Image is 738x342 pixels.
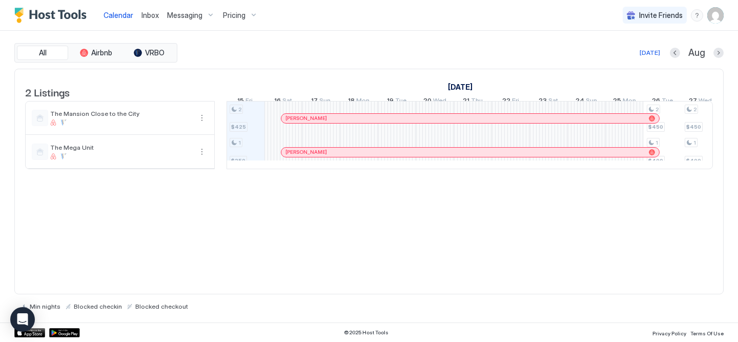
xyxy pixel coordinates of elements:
[500,94,522,109] a: August 22, 2025
[356,96,370,107] span: Mon
[713,48,724,58] button: Next month
[196,112,208,124] div: menu
[124,46,175,60] button: VRBO
[539,96,547,107] span: 23
[471,96,483,107] span: Thu
[686,157,701,164] span: $400
[17,46,68,60] button: All
[649,94,675,109] a: August 26, 2025
[586,96,597,107] span: Sun
[245,96,253,107] span: Fri
[610,94,639,109] a: August 25, 2025
[648,124,663,130] span: $450
[91,48,112,57] span: Airbnb
[387,96,394,107] span: 19
[421,94,449,109] a: August 20, 2025
[463,96,469,107] span: 21
[670,48,680,58] button: Previous month
[688,47,705,59] span: Aug
[50,110,192,117] span: The Mansion Close to the City
[693,106,696,113] span: 2
[49,328,80,337] a: Google Play Store
[445,79,475,94] a: August 1, 2025
[699,96,712,107] span: Wed
[104,10,133,21] a: Calendar
[652,327,686,338] a: Privacy Policy
[460,94,485,109] a: August 21, 2025
[319,96,331,107] span: Sun
[39,48,47,57] span: All
[512,96,519,107] span: Fri
[74,303,122,310] span: Blocked checkin
[231,157,245,164] span: $350
[423,96,432,107] span: 20
[238,139,241,146] span: 1
[311,96,318,107] span: 17
[691,9,703,22] div: menu
[648,157,663,164] span: $400
[272,94,295,109] a: August 16, 2025
[655,139,658,146] span: 1
[10,307,35,332] div: Open Intercom Messenger
[707,7,724,24] div: User profile
[282,96,292,107] span: Sat
[196,146,208,158] div: menu
[690,330,724,336] span: Terms Of Use
[235,94,255,109] a: August 15, 2025
[25,84,70,99] span: 2 Listings
[576,96,584,107] span: 24
[30,303,60,310] span: Min nights
[237,96,244,107] span: 15
[14,43,177,63] div: tab-group
[690,327,724,338] a: Terms Of Use
[285,115,327,122] span: [PERSON_NAME]
[693,139,696,146] span: 1
[384,94,409,109] a: August 19, 2025
[14,8,91,23] a: Host Tools Logo
[14,328,45,337] a: App Store
[167,11,202,20] span: Messaging
[686,94,714,109] a: August 27, 2025
[70,46,121,60] button: Airbnb
[196,146,208,158] button: More options
[395,96,406,107] span: Tue
[274,96,281,107] span: 16
[50,144,192,151] span: The Mega Unit
[613,96,621,107] span: 25
[536,94,561,109] a: August 23, 2025
[345,94,372,109] a: August 18, 2025
[548,96,558,107] span: Sat
[686,124,701,130] span: $450
[655,106,659,113] span: 2
[640,48,660,57] div: [DATE]
[141,11,159,19] span: Inbox
[502,96,510,107] span: 22
[689,96,697,107] span: 27
[573,94,600,109] a: August 24, 2025
[141,10,159,21] a: Inbox
[652,330,686,336] span: Privacy Policy
[344,329,388,336] span: © 2025 Host Tools
[223,11,245,20] span: Pricing
[145,48,165,57] span: VRBO
[623,96,636,107] span: Mon
[638,47,662,59] button: [DATE]
[196,112,208,124] button: More options
[662,96,673,107] span: Tue
[433,96,446,107] span: Wed
[348,96,355,107] span: 18
[104,11,133,19] span: Calendar
[135,303,188,310] span: Blocked checkout
[639,11,683,20] span: Invite Friends
[652,96,660,107] span: 26
[238,106,241,113] span: 2
[285,149,327,155] span: [PERSON_NAME]
[231,124,246,130] span: $425
[309,94,333,109] a: August 17, 2025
